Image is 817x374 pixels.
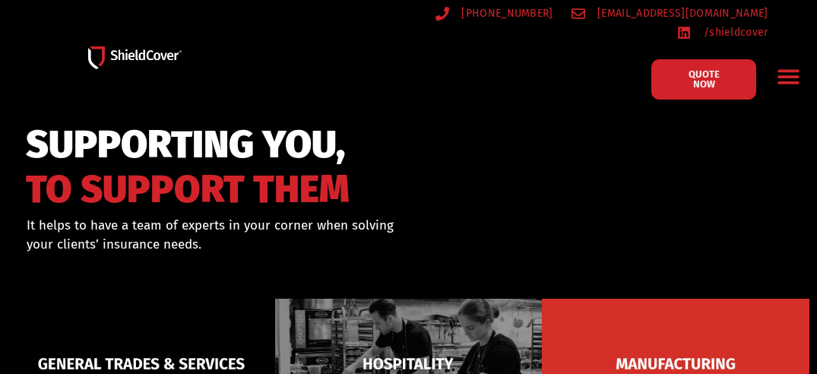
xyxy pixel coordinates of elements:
a: [EMAIL_ADDRESS][DOMAIN_NAME] [572,4,768,23]
a: QUOTE NOW [651,59,755,100]
span: SUPPORTING YOU, [26,129,350,160]
span: [PHONE_NUMBER] [458,4,553,23]
span: [EMAIL_ADDRESS][DOMAIN_NAME] [594,4,768,23]
div: It helps to have a team of experts in your corner when solving [27,216,458,255]
p: your clients’ insurance needs. [27,235,458,255]
span: /shieldcover [700,23,768,42]
span: QUOTE NOW [688,69,719,89]
div: Menu Toggle [771,59,807,94]
a: /shieldcover [677,23,768,42]
img: Shield-Cover-Underwriting-Australia-logo-full [88,46,182,69]
a: [PHONE_NUMBER] [435,4,553,23]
